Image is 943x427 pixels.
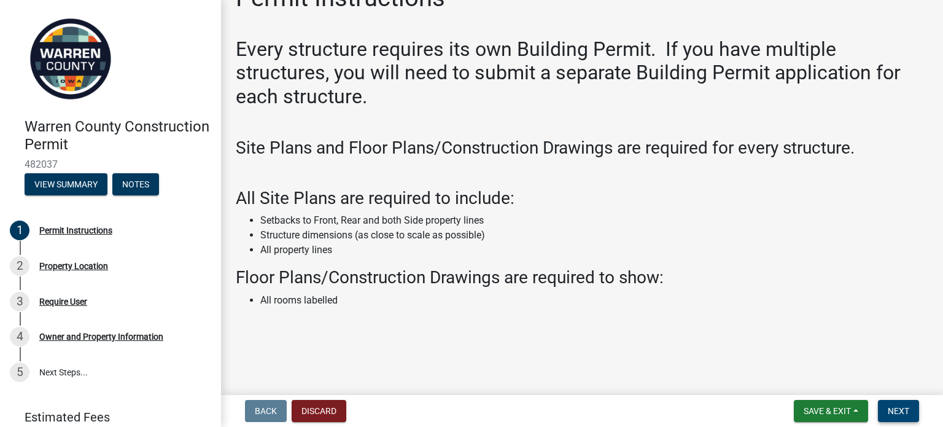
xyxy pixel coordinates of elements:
h2: Every structure requires its own Building Permit. If you have multiple structures, you will need ... [236,37,928,108]
li: All property lines [260,243,928,257]
span: Save & Exit [804,406,851,416]
span: Next [888,406,909,416]
li: Setbacks to Front, Rear and both Side property lines [260,213,928,228]
li: All rooms labelled [260,293,928,308]
div: 4 [10,327,29,347]
li: Structure dimensions (as close to scale as possible) [260,228,928,243]
div: Require User [39,297,87,306]
h3: All Site Plans are required to include: [236,188,928,209]
button: View Summary [25,173,107,195]
button: Next [878,400,919,422]
h4: Warren County Construction Permit [25,118,211,154]
div: Permit Instructions [39,226,112,235]
button: Notes [112,173,159,195]
h3: Floor Plans/Construction Drawings are required to show: [236,267,928,288]
button: Back [245,400,287,422]
div: 5 [10,362,29,382]
div: Owner and Property Information [39,332,163,341]
wm-modal-confirm: Summary [25,180,107,190]
span: Back [255,406,277,416]
button: Save & Exit [794,400,868,422]
div: 3 [10,292,29,311]
wm-modal-confirm: Notes [112,180,159,190]
span: 482037 [25,159,196,170]
div: Property Location [39,262,108,270]
button: Discard [292,400,346,422]
div: 2 [10,256,29,276]
img: Warren County, Iowa [25,13,117,105]
div: 1 [10,221,29,240]
h3: Site Plans and Floor Plans/Construction Drawings are required for every structure. [236,138,928,159]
